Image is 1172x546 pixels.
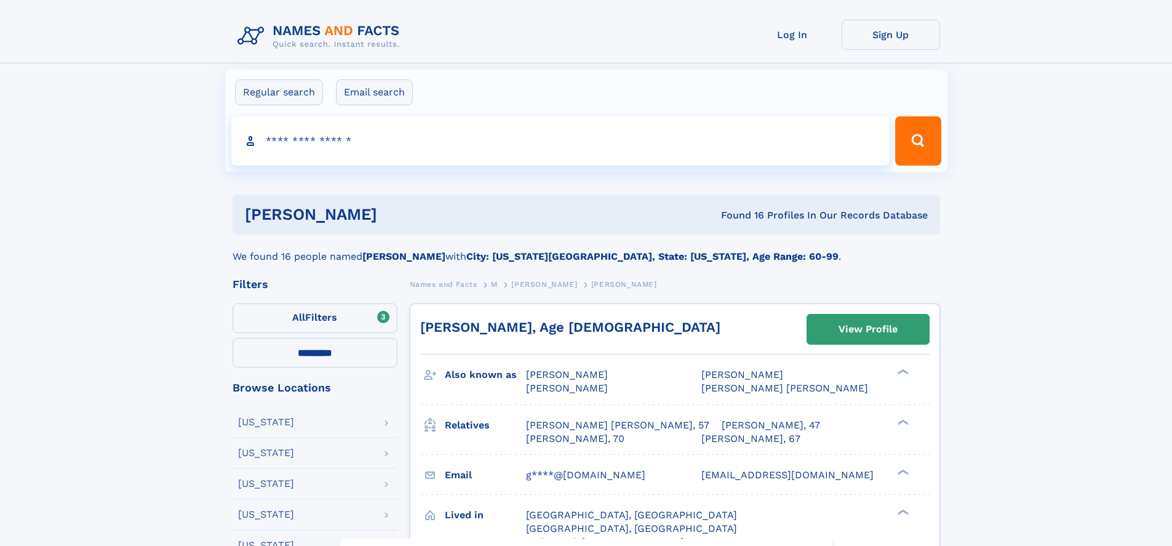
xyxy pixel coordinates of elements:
div: [US_STATE] [238,479,294,489]
a: M [491,276,498,292]
img: Logo Names and Facts [233,20,410,53]
div: We found 16 people named with . [233,235,940,264]
span: [PERSON_NAME] [591,280,657,289]
label: Regular search [235,79,323,105]
a: [PERSON_NAME], 67 [701,432,800,446]
label: Email search [336,79,413,105]
h3: Lived in [445,505,526,526]
h1: [PERSON_NAME] [245,207,549,222]
span: [GEOGRAPHIC_DATA], [GEOGRAPHIC_DATA] [526,509,737,521]
label: Filters [233,303,397,333]
div: View Profile [839,315,898,343]
a: [PERSON_NAME], 70 [526,432,624,446]
div: Filters [233,279,397,290]
span: M [491,280,498,289]
a: [PERSON_NAME] [PERSON_NAME], 57 [526,419,709,432]
span: [PERSON_NAME] [701,369,783,380]
div: ❯ [895,468,909,476]
div: [US_STATE] [238,417,294,427]
div: ❯ [895,368,909,376]
span: [PERSON_NAME] [511,280,577,289]
a: Names and Facts [410,276,477,292]
b: [PERSON_NAME] [362,251,445,262]
a: [PERSON_NAME], 47 [722,419,820,432]
div: [US_STATE] [238,510,294,520]
span: [GEOGRAPHIC_DATA], [GEOGRAPHIC_DATA] [526,523,737,534]
span: [EMAIL_ADDRESS][DOMAIN_NAME] [701,469,874,481]
a: View Profile [807,315,929,344]
span: [PERSON_NAME] [PERSON_NAME] [701,382,868,394]
span: [PERSON_NAME] [526,382,608,394]
b: City: [US_STATE][GEOGRAPHIC_DATA], State: [US_STATE], Age Range: 60-99 [466,251,839,262]
h3: Relatives [445,415,526,436]
a: Sign Up [842,20,940,50]
span: [PERSON_NAME] [526,369,608,380]
div: Browse Locations [233,382,397,393]
input: search input [231,116,890,166]
button: Search Button [895,116,941,166]
h3: Also known as [445,364,526,385]
a: [PERSON_NAME] [511,276,577,292]
a: Log In [743,20,842,50]
div: [US_STATE] [238,448,294,458]
div: ❯ [895,418,909,426]
div: ❯ [895,508,909,516]
h3: Email [445,465,526,486]
span: All [292,311,305,323]
div: Found 16 Profiles In Our Records Database [549,209,928,222]
a: [PERSON_NAME], Age [DEMOGRAPHIC_DATA] [420,319,720,335]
